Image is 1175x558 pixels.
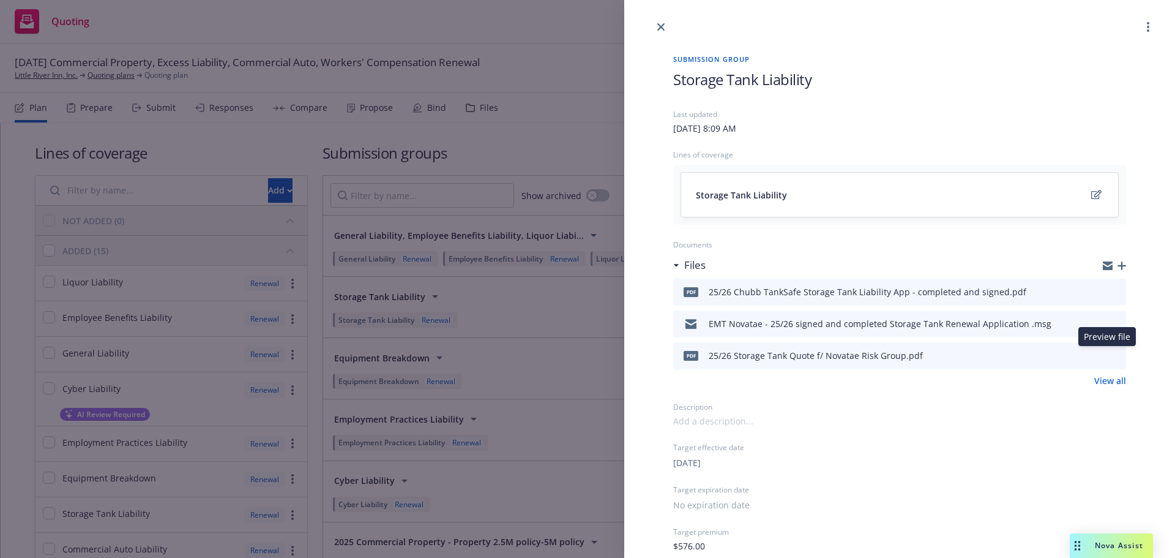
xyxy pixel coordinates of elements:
div: Documents [673,239,1126,250]
button: Nova Assist [1070,533,1153,558]
button: preview file [1110,317,1121,331]
div: Description [673,402,1126,412]
a: close [654,20,668,34]
button: No expiration date [673,499,750,511]
span: $576.00 [673,540,705,552]
a: more [1141,20,1155,34]
div: Target premium [673,527,1126,537]
div: Target expiration date [673,484,1126,495]
span: Storage Tank Liability [673,69,811,89]
div: 25/26 Storage Tank Quote f/ Novatae Risk Group.pdf [709,349,923,362]
a: edit [1089,187,1103,202]
div: Last updated [673,109,1126,119]
div: Lines of coverage [673,149,1126,160]
h3: Files [684,257,706,273]
button: preview file [1110,349,1121,363]
a: View all [1094,374,1126,387]
div: 25/26 Chubb TankSafe Storage Tank Liability App - completed and signed.pdf [709,285,1026,298]
button: download file [1091,349,1100,363]
div: [DATE] 8:09 AM [673,122,736,135]
span: Submission group [673,54,1126,64]
div: Files [673,257,706,273]
span: pdf [684,351,698,360]
button: preview file [1110,285,1121,300]
button: [DATE] [673,456,701,469]
div: Drag to move [1070,533,1085,558]
button: download file [1091,317,1100,331]
span: Storage Tank Liability [696,189,787,202]
button: download file [1091,285,1100,300]
div: Target effective date [673,442,1126,453]
div: EMT Novatae - 25/26 signed and completed Storage Tank Renewal Application .msg [709,317,1051,330]
span: Nova Assist [1095,540,1143,551]
div: Preview file [1078,327,1136,346]
span: pdf [684,287,698,296]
